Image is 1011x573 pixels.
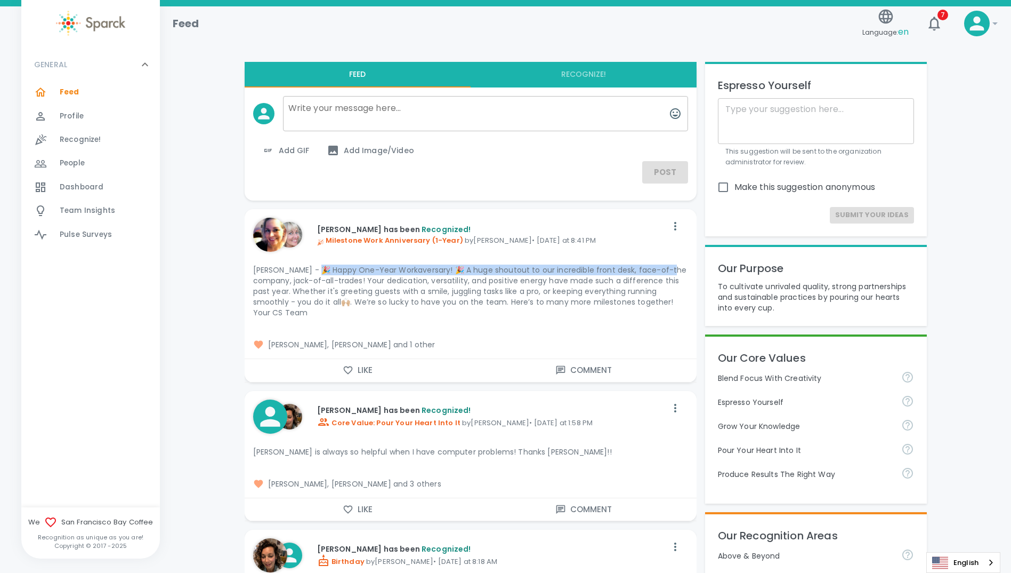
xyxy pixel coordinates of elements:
p: [PERSON_NAME] is always so helpful when I have computer problems! Thanks [PERSON_NAME]!! [253,447,688,457]
a: Feed [21,81,160,104]
span: Dashboard [60,182,103,193]
aside: Language selected: English [926,552,1000,573]
span: Recognized! [422,544,471,554]
p: Espresso Yourself [718,397,893,408]
a: English [927,553,1000,572]
img: Picture of Nicole Perry [277,404,302,429]
a: Pulse Surveys [21,223,160,246]
p: [PERSON_NAME] - 🎉 Happy One-Year Workaversary! 🎉 A huge shoutout to our incredible front desk, fa... [253,265,688,318]
p: [PERSON_NAME] has been [317,405,667,416]
p: GENERAL [34,59,67,70]
svg: Share your voice and your ideas [901,395,914,408]
div: GENERAL [21,49,160,81]
span: Language: [862,25,909,39]
svg: Come to work to make a difference in your own way [901,443,914,456]
button: Comment [471,498,697,521]
h1: Feed [173,15,199,32]
span: Pulse Surveys [60,229,112,240]
a: Recognize! [21,128,160,152]
img: Picture of Nikki Meeks [253,218,287,252]
p: Recognition as unique as you are! [21,533,160,542]
p: by [PERSON_NAME] • [DATE] at 8:41 PM [317,235,667,246]
span: en [898,26,909,38]
p: by [PERSON_NAME] • [DATE] at 1:58 PM [317,416,667,428]
button: Language:en [858,5,913,43]
a: People [21,152,160,175]
p: Above & Beyond [718,551,893,561]
span: Recognized! [422,405,471,416]
img: Sparck logo [56,11,125,36]
img: Picture of Nicole Perry [253,538,287,572]
p: [PERSON_NAME] has been [317,544,667,554]
span: Make this suggestion anonymous [734,181,876,194]
button: Like [245,359,471,381]
p: Espresso Yourself [718,77,914,94]
svg: Find success working together and doing the right thing [901,467,914,480]
p: [PERSON_NAME] has been [317,224,667,235]
button: Like [245,498,471,521]
svg: For going above and beyond! [901,548,914,561]
button: Feed [245,62,471,87]
a: Team Insights [21,199,160,222]
span: Milestone Work Anniversary (1-Year) [317,235,463,245]
img: Picture of Linda Chock [277,222,302,248]
span: Core Value: Pour Your Heart Into It [317,418,460,428]
span: Birthday [317,556,365,567]
p: To cultivate unrivaled quality, strong partnerships and sustainable practices by pouring our hear... [718,281,914,313]
span: People [60,158,85,169]
span: Feed [60,87,79,98]
p: Pour Your Heart Into It [718,445,893,456]
svg: Achieve goals today and innovate for tomorrow [901,371,914,384]
span: Team Insights [60,205,115,216]
span: Recognize! [60,134,101,145]
span: Add GIF [262,144,310,157]
button: Comment [471,359,697,381]
p: This suggestion will be sent to the organization administrator for review. [725,146,907,168]
span: Add Image/Video [327,144,414,157]
div: GENERAL [21,81,160,251]
a: Sparck logo [21,11,160,36]
span: Recognized! [422,224,471,235]
p: Grow Your Knowledge [718,421,893,432]
p: Our Purpose [718,260,914,277]
p: Produce Results The Right Way [718,469,893,480]
div: Language [926,552,1000,573]
p: Our Core Values [718,349,914,367]
a: Profile [21,105,160,128]
span: 7 [937,10,948,20]
span: Profile [60,111,84,122]
p: Copyright © 2017 - 2025 [21,542,160,550]
div: interaction tabs [245,62,697,87]
svg: Follow your curiosity and learn together [901,419,914,432]
a: Dashboard [21,176,160,199]
button: Recognize! [471,62,697,87]
span: [PERSON_NAME], [PERSON_NAME] and 1 other [253,339,688,350]
button: 7 [921,11,947,36]
p: by [PERSON_NAME] • [DATE] at 8:18 AM [317,554,667,567]
span: We San Francisco Bay Coffee [21,516,160,529]
p: Blend Focus With Creativity [718,373,893,384]
p: Our Recognition Areas [718,527,914,544]
span: [PERSON_NAME], [PERSON_NAME] and 3 others [253,479,688,489]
